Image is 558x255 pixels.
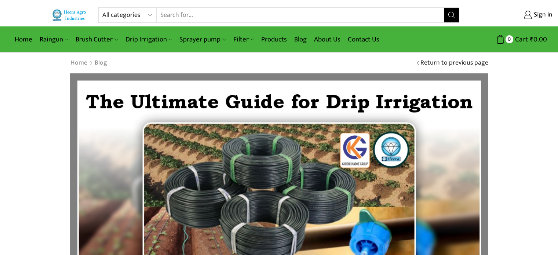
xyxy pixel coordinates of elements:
[310,31,344,48] a: About Us
[506,35,513,43] span: 0
[444,8,459,22] button: Search button
[230,31,258,48] a: Filter
[11,31,36,48] a: Home
[176,31,229,48] a: Sprayer pump
[291,31,310,48] a: Blog
[513,34,528,44] span: Cart
[94,58,107,68] a: Blog
[36,31,72,48] a: Raingun
[530,34,533,45] span: ₹
[122,31,176,48] a: Drip Irrigation
[157,8,445,22] input: Search for...
[72,31,121,48] a: Brush Cutter
[530,34,547,45] bdi: 0.00
[467,33,547,46] a: 0 Cart ₹0.00
[344,31,383,48] a: Contact Us
[470,8,552,22] a: Sign in
[258,31,291,48] a: Products
[420,58,488,68] a: Return to previous page
[532,10,552,20] span: Sign in
[70,58,88,68] a: Home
